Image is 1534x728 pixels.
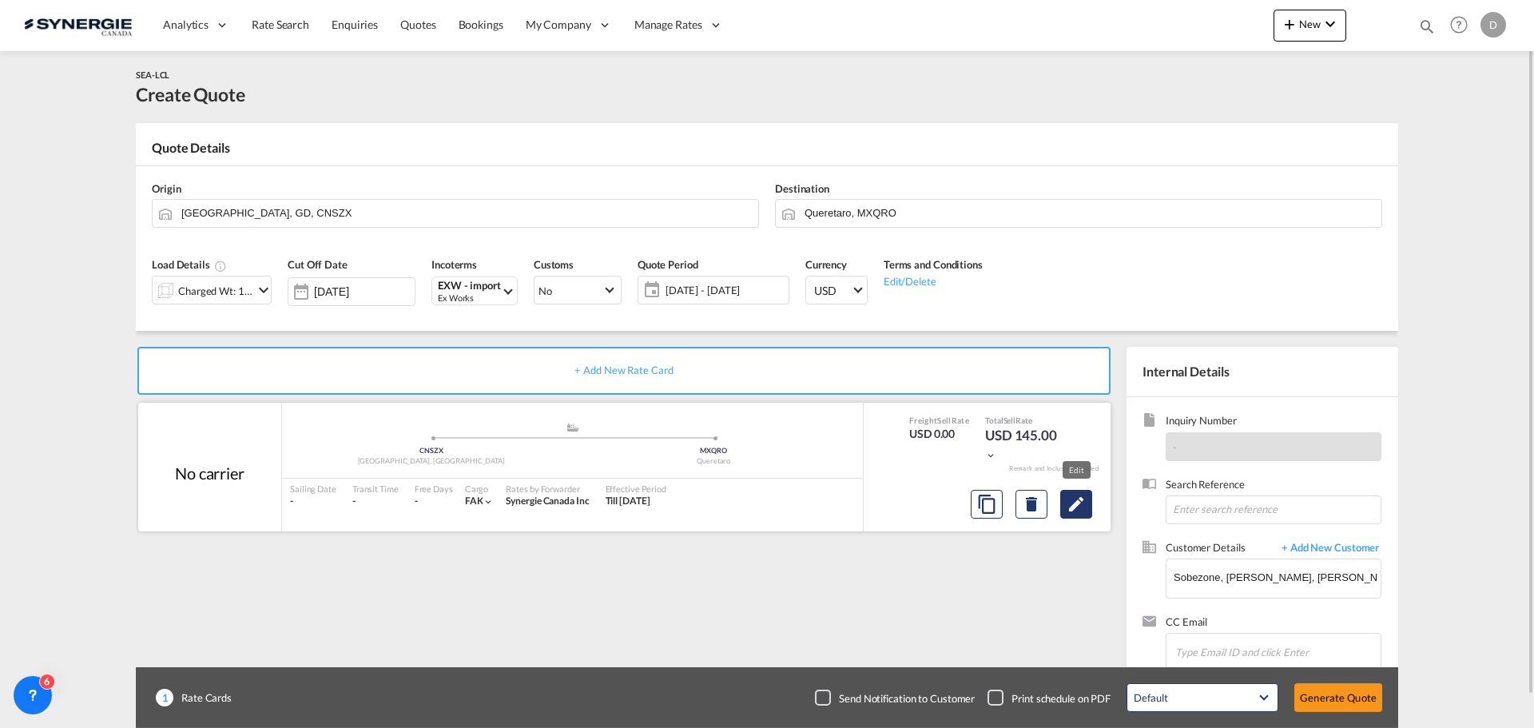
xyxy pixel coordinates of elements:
div: icon-magnify [1418,18,1436,42]
img: 1f56c880d42311ef80fc7dca854c8e59.png [24,7,132,43]
md-tooltip: Edit [1063,461,1091,479]
span: Destination [775,182,829,195]
span: Terms and Conditions [884,258,983,271]
button: Copy [971,490,1003,519]
div: Create Quote [136,82,245,107]
span: Synergie Canada Inc [506,495,589,507]
md-checkbox: Checkbox No Ink [815,690,975,706]
span: [DATE] - [DATE] [666,283,785,297]
md-icon: icon-chevron-down [985,450,996,461]
div: D [1480,12,1506,38]
span: Cut Off Date [288,258,348,271]
span: [DATE] - [DATE] [662,279,789,301]
input: Select [314,285,415,298]
div: Free Days [415,483,453,495]
input: Enter Customer Details [1174,559,1381,595]
span: Analytics [163,17,209,33]
div: Charged Wt: 15.55 W/Micon-chevron-down [152,276,272,304]
span: Quote Period [638,258,698,271]
md-select: Select Incoterms: EXW - import Ex Works [431,276,518,305]
div: CNSZX [290,446,573,456]
input: Enter search reference [1166,495,1381,524]
md-icon: assets/icons/custom/copyQuote.svg [977,495,996,514]
div: Total Rate [985,415,1065,426]
span: USD [814,283,851,299]
span: + Add New Rate Card [574,364,673,376]
span: SEA-LCL [136,70,169,80]
span: Customer Details [1166,540,1274,559]
md-input-container: Queretaro, MXQRO [775,199,1382,228]
span: Manage Rates [634,17,702,33]
div: - [352,495,399,508]
span: FAK [465,495,483,507]
md-chips-wrap: Chips container. Enter the text area, then type text, and press enter to add a chip. [1173,634,1381,669]
span: + Add New Customer [1274,540,1381,559]
span: - [1173,440,1177,453]
span: Help [1445,11,1472,38]
div: [GEOGRAPHIC_DATA], [GEOGRAPHIC_DATA] [290,456,573,467]
div: USD 145.00 [985,426,1065,464]
div: Charged Wt: 15.55 W/M [178,280,253,302]
md-input-container: Shenzhen, GD, CNSZX [152,199,759,228]
div: Sailing Date [290,483,336,495]
span: New [1280,18,1340,30]
span: Load Details [152,258,227,271]
md-icon: assets/icons/custom/ship-fill.svg [563,424,582,432]
div: Transit Time [352,483,399,495]
input: Search by Door/Port [805,199,1373,227]
md-icon: icon-chevron-down [254,280,273,300]
div: MXQRO [573,446,856,456]
button: Edit [1060,490,1092,519]
span: Sell [1003,416,1016,425]
div: Internal Details [1127,347,1398,396]
md-icon: icon-calendar [638,280,658,300]
input: Chips input. [1175,635,1335,669]
div: No carrier [175,462,244,484]
div: + Add New Rate Card [137,347,1111,395]
div: Quote Details [136,139,1398,165]
div: - [415,495,418,508]
span: Sell [937,416,951,425]
div: No [538,284,552,297]
md-select: Select Currency: $ USDUnited States Dollar [805,276,868,304]
span: CC Email [1166,615,1381,633]
span: Enquiries [332,18,378,31]
div: Till 18 Oct 2025 [606,495,650,508]
div: Default [1134,691,1167,704]
md-icon: icon-chevron-down [1321,14,1340,34]
span: Bookings [459,18,503,31]
span: Customs [534,258,574,271]
md-icon: icon-magnify [1418,18,1436,35]
button: icon-plus 400-fgNewicon-chevron-down [1274,10,1346,42]
span: Origin [152,182,181,195]
md-checkbox: Checkbox No Ink [988,690,1111,706]
span: Currency [805,258,847,271]
span: My Company [526,17,591,33]
div: EXW - import [438,280,501,292]
span: Search Reference [1166,477,1381,495]
span: Quotes [400,18,435,31]
span: Till [DATE] [606,495,650,507]
div: Rates by Forwarder [506,483,589,495]
div: Remark and Inclusion included [997,464,1111,473]
div: Ex Works [438,292,501,304]
md-icon: icon-plus 400-fg [1280,14,1299,34]
div: Send Notification to Customer [839,691,975,706]
md-icon: icon-chevron-down [483,496,494,507]
span: Rate Cards [173,690,232,705]
md-select: Select Customs: No [534,276,622,304]
div: Cargo [465,483,495,495]
md-icon: Chargeable Weight [214,260,227,273]
button: Delete [1015,490,1047,519]
input: Search by Door/Port [181,199,750,227]
button: Generate Quote [1294,683,1382,712]
span: Inquiry Number [1166,413,1381,432]
div: Synergie Canada Inc [506,495,589,508]
div: Effective Period [606,483,666,495]
div: - [290,495,336,508]
div: Print schedule on PDF [1011,691,1111,706]
span: Rate Search [252,18,309,31]
div: Queretaro [573,456,856,467]
div: Freight Rate [909,415,969,426]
